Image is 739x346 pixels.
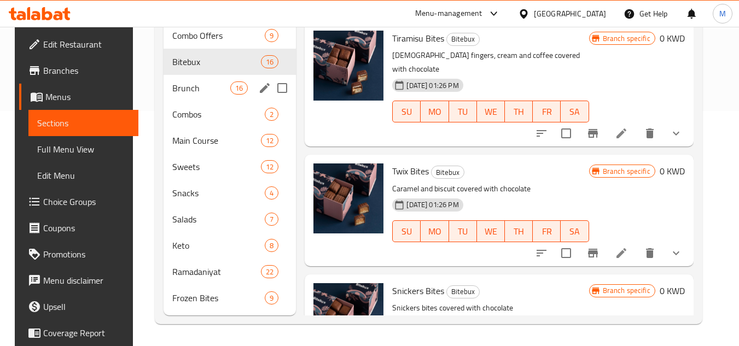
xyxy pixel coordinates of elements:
img: Twix Bites [313,163,383,233]
div: Sweets12 [164,154,296,180]
div: Snacks4 [164,180,296,206]
span: Promotions [43,248,130,261]
span: Full Menu View [37,143,130,156]
span: 12 [261,136,278,146]
div: items [265,291,278,304]
p: Snickers bites covered with chocolate [392,301,589,315]
div: items [261,160,278,173]
span: Keto [172,239,265,252]
span: MO [425,224,444,239]
span: Bitebux [172,55,261,68]
span: Branch specific [598,285,655,296]
p: Caramel and biscuit covered with chocolate [392,182,589,196]
a: Edit Menu [28,162,138,189]
button: delete [637,120,663,146]
div: items [265,213,278,226]
h6: 0 KWD [660,283,685,298]
button: show more [663,120,689,146]
span: Bitebux [432,166,464,179]
span: 7 [265,214,278,225]
a: Edit menu item [615,127,628,140]
div: Combos2 [164,101,296,127]
span: Bitebux [447,33,479,45]
a: Sections [28,110,138,136]
span: SA [565,224,584,239]
span: SA [565,104,584,120]
button: edit [257,80,273,96]
div: Ramadaniyat22 [164,259,296,285]
button: TU [449,101,477,122]
span: TU [453,104,473,120]
span: Tiramisu Bites [392,30,444,46]
span: WE [481,104,501,120]
button: FR [533,101,561,122]
button: Branch-specific-item [580,240,606,266]
span: FR [537,224,556,239]
span: [DATE] 01:26 PM [402,80,463,91]
span: [DATE] 01:26 PM [402,200,463,210]
span: Sections [37,116,130,130]
span: Main Course [172,134,261,147]
span: TH [509,224,528,239]
span: Combo Offers [172,29,265,42]
div: Bitebux [446,285,480,298]
span: Select to update [555,122,578,145]
span: Combos [172,108,265,121]
div: items [261,265,278,278]
span: Salads [172,213,265,226]
span: 16 [231,83,247,93]
div: items [265,29,278,42]
div: Combo Offers9 [164,22,296,49]
span: WE [481,224,501,239]
div: Menu-management [415,7,482,20]
span: Sweets [172,160,261,173]
a: Branches [19,57,138,84]
div: items [265,186,278,200]
button: TH [505,101,533,122]
div: [GEOGRAPHIC_DATA] [534,8,606,20]
span: MO [425,104,444,120]
a: Menus [19,84,138,110]
span: 9 [265,293,278,303]
span: Choice Groups [43,195,130,208]
span: Twix Bites [392,163,429,179]
span: 2 [265,109,278,120]
button: TH [505,220,533,242]
div: Main Course12 [164,127,296,154]
a: Choice Groups [19,189,138,215]
span: Branch specific [598,33,655,44]
button: FR [533,220,561,242]
a: Upsell [19,294,138,320]
span: Edit Restaurant [43,38,130,51]
span: 9 [265,31,278,41]
span: Frozen Bites [172,291,265,304]
span: Snickers Bites [392,283,444,299]
img: Tiramisu Bites [313,31,383,101]
button: SA [561,101,589,122]
button: delete [637,240,663,266]
svg: Show Choices [670,127,683,140]
h6: 0 KWD [660,163,685,179]
span: Bitebux [447,285,479,298]
button: MO [421,220,449,242]
div: Keto8 [164,232,296,259]
button: show more [663,240,689,266]
p: [DEMOGRAPHIC_DATA] fingers, cream and coffee covered with chocolate [392,49,589,76]
span: SU [397,224,416,239]
span: Menu disclaimer [43,274,130,287]
div: Brunch16edit [164,75,296,101]
a: Promotions [19,241,138,267]
button: MO [421,101,449,122]
a: Coverage Report [19,320,138,346]
span: FR [537,104,556,120]
button: WE [477,101,505,122]
button: sort-choices [528,120,555,146]
a: Edit menu item [615,247,628,260]
div: items [265,239,278,252]
div: Salads7 [164,206,296,232]
span: Coverage Report [43,326,130,339]
div: Ramadaniyat [172,265,261,278]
